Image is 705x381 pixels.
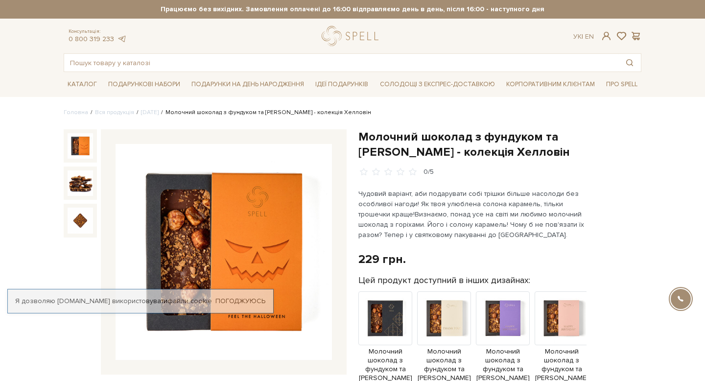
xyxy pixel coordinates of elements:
a: 0 800 319 233 [69,35,114,43]
a: logo [322,26,383,46]
a: Головна [64,109,88,116]
img: Продукт [535,291,588,345]
a: Каталог [64,77,101,92]
a: файли cookie [167,297,212,305]
a: Корпоративним клієнтам [502,77,599,92]
strong: Працюємо без вихідних. Замовлення оплачені до 16:00 відправляємо день в день, після 16:00 - насту... [64,5,641,14]
a: Ідеї подарунків [311,77,372,92]
div: 0/5 [423,167,434,177]
a: telegram [117,35,126,43]
label: Цей продукт доступний в інших дизайнах: [358,275,530,286]
a: Подарунки на День народження [188,77,308,92]
div: Я дозволяю [DOMAIN_NAME] використовувати [8,297,273,306]
img: Молочний шоколад з фундуком та солоною карамеллю - колекція Хелловін [116,144,332,360]
a: Погоджуюсь [215,297,265,306]
div: 229 грн. [358,252,406,267]
a: Про Spell [602,77,641,92]
img: Молочний шоколад з фундуком та солоною карамеллю - колекція Хелловін [68,208,93,233]
p: Чудовий варіант, аби подарувати собі трішки більше насолоди без особливої нагоди! Як твоя улюблен... [358,189,588,240]
span: | [582,32,583,41]
a: [DATE] [141,109,159,116]
h1: Молочний шоколад з фундуком та [PERSON_NAME] - колекція Хелловін [358,129,641,160]
img: Молочний шоколад з фундуком та солоною карамеллю - колекція Хелловін [68,133,93,159]
img: Продукт [417,291,471,345]
a: Солодощі з експрес-доставкою [376,76,499,93]
button: Пошук товару у каталозі [618,54,641,71]
a: Подарункові набори [104,77,184,92]
img: Продукт [476,291,530,345]
span: Консультація: [69,28,126,35]
a: En [585,32,594,41]
div: Ук [573,32,594,41]
input: Пошук товару у каталозі [64,54,618,71]
img: Молочний шоколад з фундуком та солоною карамеллю - колекція Хелловін [68,170,93,196]
img: Продукт [358,291,412,345]
a: Вся продукція [95,109,134,116]
li: Молочний шоколад з фундуком та [PERSON_NAME] - колекція Хелловін [159,108,371,117]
